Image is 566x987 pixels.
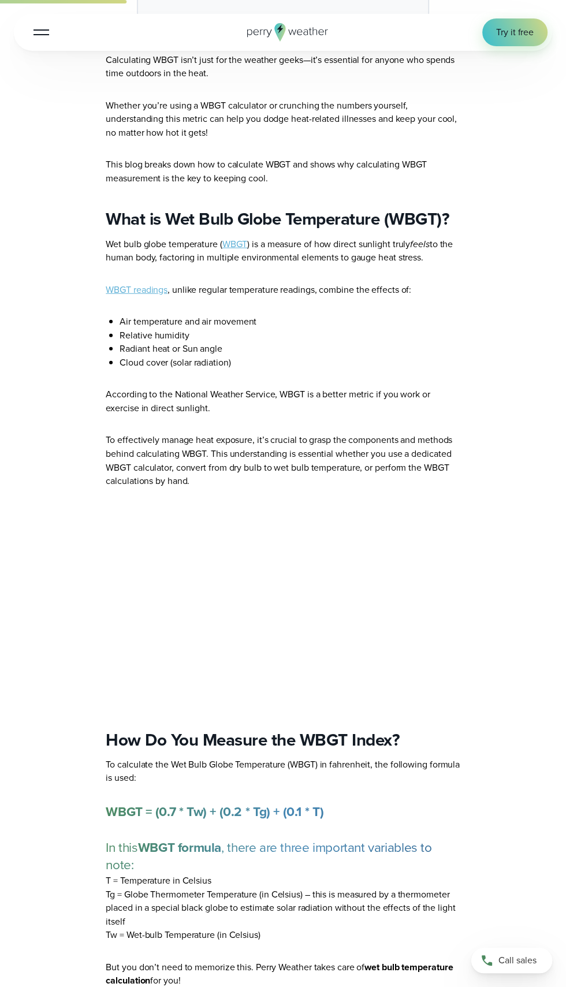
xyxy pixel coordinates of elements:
[120,315,460,329] li: Air temperature and air movement
[106,283,167,296] a: WBGT readings
[106,758,460,785] p: To calculate the Wet Bulb Globe Temperature (WBGT) in fahrenheit, the following formula is used:
[106,237,460,265] p: Wet bulb globe temperature ( ) is a measure of how direct sunlight truly to the human body, facto...
[106,53,460,80] p: Calculating WBGT isn’t just for the weather geeks—it’s essential for anyone who spends time outdo...
[106,839,460,874] p: In this , there are three important variables to note:
[482,18,548,46] a: Try it free
[106,888,460,929] li: Tg = Globe Thermometer Temperature (in Celsius) – this is measured by a thermometer placed in a s...
[106,283,460,297] p: , unlike regular temperature readings, combine the effects of:
[471,948,552,973] a: Call sales
[496,25,534,39] span: Try it free
[106,874,460,888] li: T = Temperature in Celsius
[222,237,248,251] a: WBGT
[106,158,460,185] p: This blog breaks down how to calculate WBGT and shows why calculating WBGT measurement is the key...
[106,388,460,415] p: According to the National Weather Service, WBGT is a better metric if you work or exercise in dir...
[410,237,430,251] em: feels
[106,928,460,942] li: Tw = Wet-bulb Temperature (in Celsius)
[138,838,221,857] strong: WBGT formula
[106,99,460,140] p: Whether you’re using a WBGT calculator or crunching the numbers yourself, understanding this metr...
[106,802,323,821] strong: WBGT = (0.7 * Tw) + (0.2 * Tg) + (0.1 * T)
[106,433,460,487] p: To effectively manage heat exposure, it’s crucial to grasp the components and methods behind calc...
[120,356,460,370] li: Cloud cover (solar radiation)
[120,342,460,356] li: Radiant heat or Sun angle
[498,954,537,967] span: Call sales
[120,329,460,342] li: Relative humidity
[106,206,449,232] strong: What is Wet Bulb Globe Temperature (WBGT)?
[106,729,460,751] h2: How Do You Measure the WBGT Index?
